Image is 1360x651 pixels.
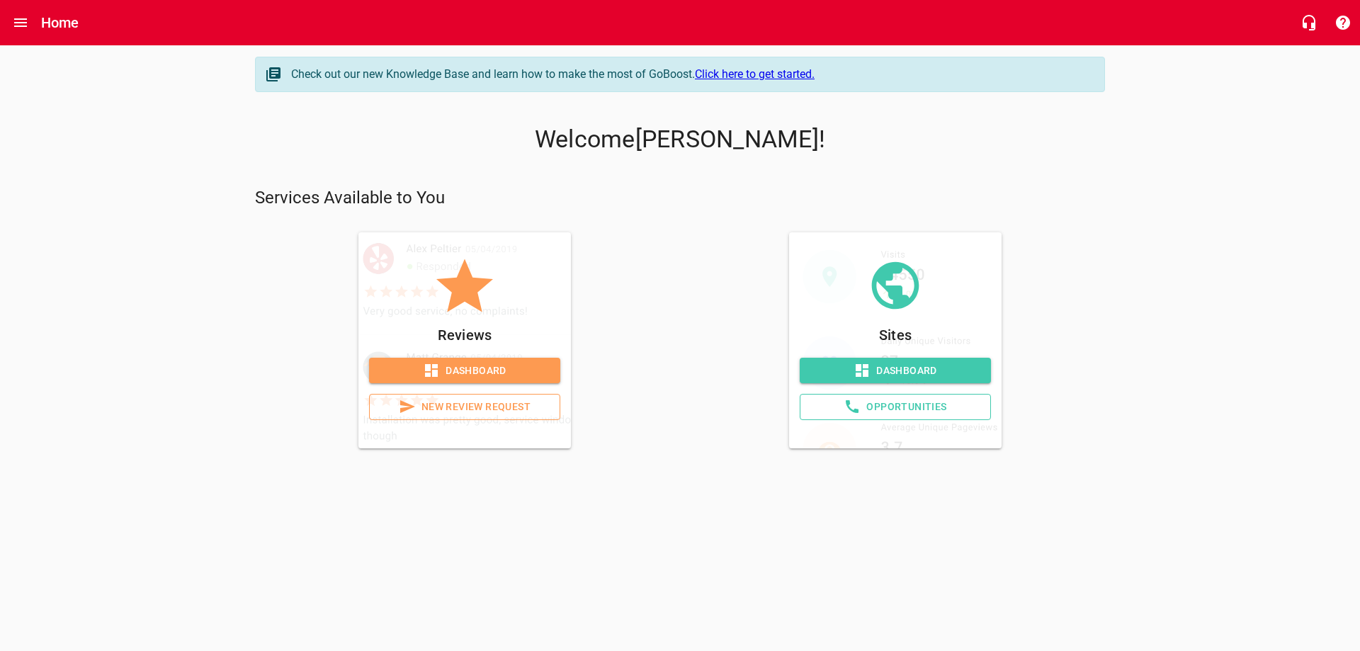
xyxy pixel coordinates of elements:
[381,398,548,416] span: New Review Request
[255,125,1105,154] p: Welcome [PERSON_NAME] !
[380,362,549,380] span: Dashboard
[369,358,560,384] a: Dashboard
[1292,6,1326,40] button: Live Chat
[800,358,991,384] a: Dashboard
[369,394,560,420] a: New Review Request
[369,324,560,346] p: Reviews
[800,324,991,346] p: Sites
[1326,6,1360,40] button: Support Portal
[4,6,38,40] button: Open drawer
[695,67,815,81] a: Click here to get started.
[255,187,1105,210] p: Services Available to You
[41,11,79,34] h6: Home
[812,398,979,416] span: Opportunities
[291,66,1090,83] div: Check out our new Knowledge Base and learn how to make the most of GoBoost.
[811,362,980,380] span: Dashboard
[800,394,991,420] a: Opportunities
